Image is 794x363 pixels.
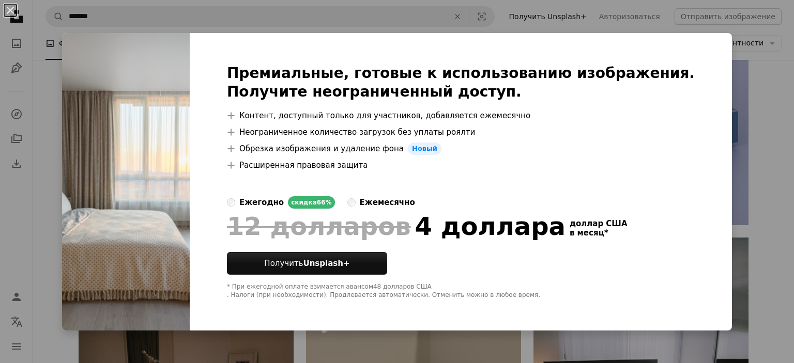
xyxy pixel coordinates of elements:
[239,144,404,153] font: Обрезка изображения и удаление фона
[227,283,373,290] font: * При ежегодной оплате взимается авансом
[227,198,235,207] input: ежегодноскидка66%
[360,198,415,207] font: ежемесячно
[239,111,530,120] font: Контент, доступный только для участников, добавляется ежемесячно
[62,33,190,330] img: premium_photo-1670360414882-4d4e261afb53
[227,65,695,82] font: Премиальные, готовые к использованию изображения.
[291,199,317,206] font: скидка
[227,83,522,100] font: Получите неограниченный доступ.
[570,219,628,228] font: доллар США
[303,259,349,268] font: Unsplash+
[227,212,411,241] font: 12 долларов
[415,212,566,241] font: 4 доллара
[373,283,432,290] font: 48 долларов США
[264,259,303,268] font: Получить
[239,128,475,137] font: Неограниченное количество загрузок без уплаты роялти
[570,228,604,238] font: в месяц
[239,161,368,170] font: Расширенная правовая защита
[227,291,540,298] font: . Налоги (при необходимости). Продлевается автоматически. Отменить можно в любое время.
[239,198,284,207] font: ежегодно
[347,198,356,207] input: ежемесячно
[412,145,437,152] font: Новый
[227,252,387,275] button: ПолучитьUnsplash+
[317,199,332,206] font: 66%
